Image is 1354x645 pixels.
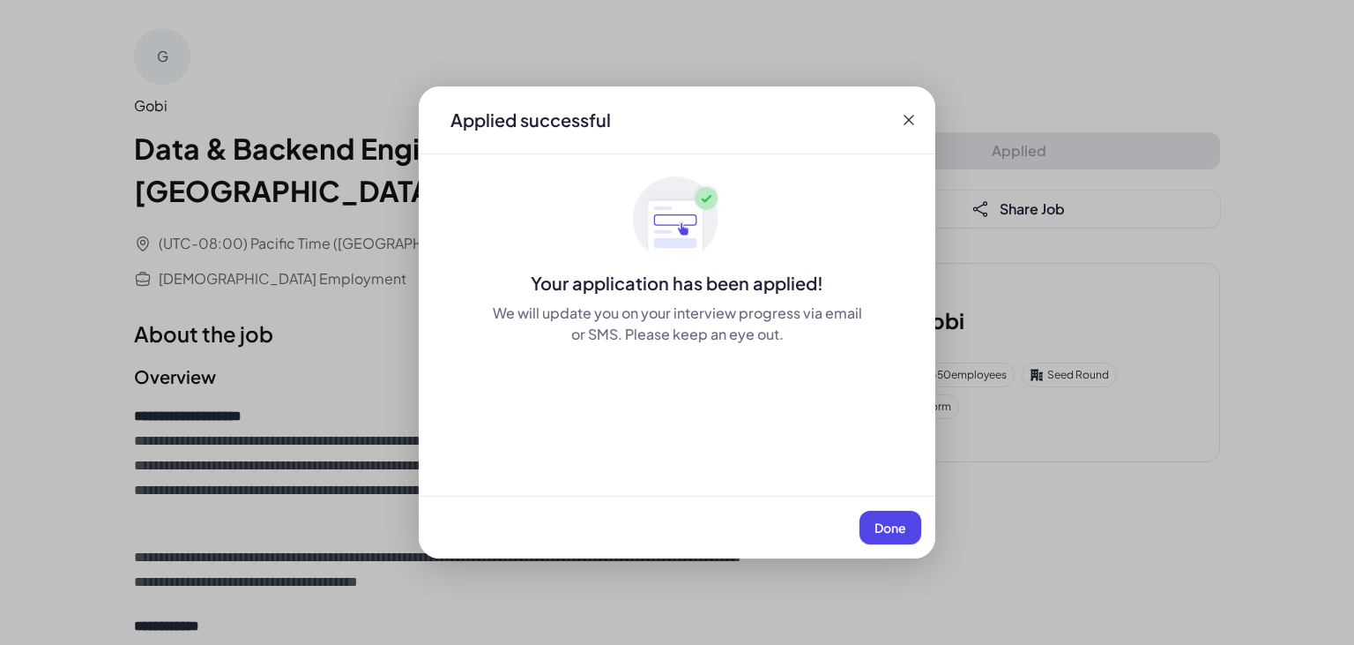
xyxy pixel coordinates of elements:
[874,520,906,536] span: Done
[450,108,611,132] div: Applied successful
[419,271,935,296] div: Your application has been applied!
[859,511,921,544] button: Done
[633,176,721,264] img: ApplyedMaskGroup3.svg
[489,303,865,345] div: We will update you on your interview progress via email or SMS. Please keep an eye out.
